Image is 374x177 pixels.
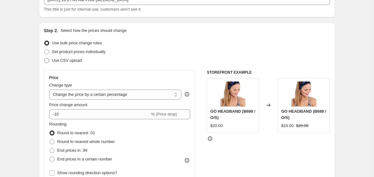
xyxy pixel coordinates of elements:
[52,58,82,63] span: Use CSV upload
[57,170,117,175] span: Show rounding direction options?
[210,109,255,120] span: GO HEADBAND (B688 / O/S)
[57,157,112,161] span: End prices in a certain number
[49,109,150,119] input: -15
[60,27,127,34] p: Select how the prices should change
[291,81,316,106] img: LAW0499_B688_1_80x.jpg
[296,123,309,129] strike: $20.00
[151,112,177,116] span: % (Price drop)
[220,81,245,106] img: LAW0499_B688_1_80x.jpg
[207,70,330,75] h6: STOREFRONT EXAMPLE
[49,83,72,87] span: Change type
[281,123,294,129] div: $18.00
[44,7,141,12] span: This title is just for internal use, customers won't see it
[49,75,58,80] h3: Price
[52,49,106,54] span: Set product prices individually
[52,41,102,45] span: Use bulk price change rules
[49,122,67,126] span: Rounding
[57,148,88,153] span: End prices in .99
[184,91,190,97] div: help
[57,130,95,135] span: Round to nearest .01
[49,102,88,107] span: Price change amount
[210,123,223,129] div: $20.00
[44,27,58,34] h2: Step 2.
[57,139,115,144] span: Round to nearest whole number
[281,109,326,120] span: GO HEADBAND (B688 / O/S)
